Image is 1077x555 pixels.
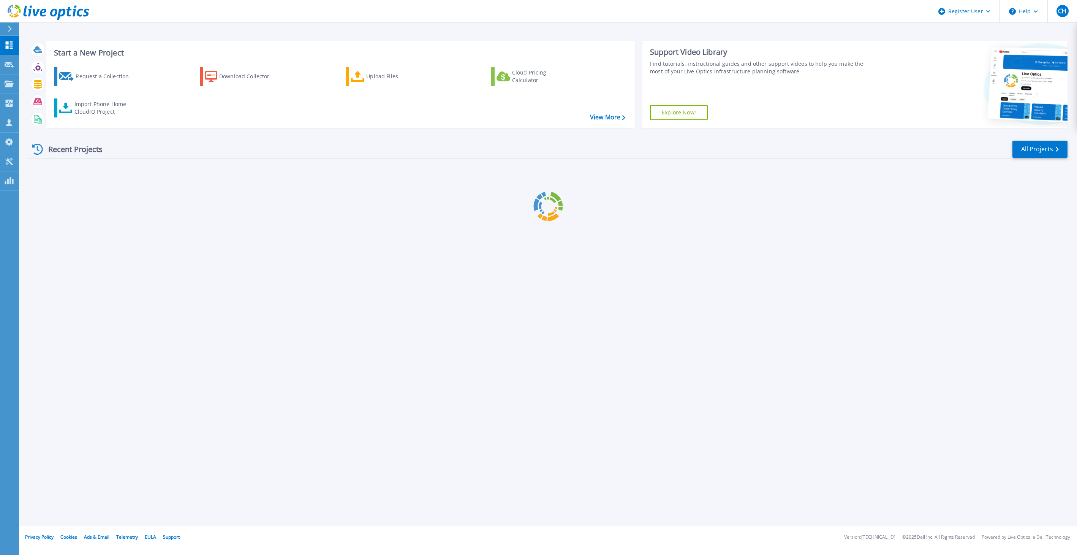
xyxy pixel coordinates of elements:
[54,49,625,57] h3: Start a New Project
[650,60,871,75] div: Find tutorials, instructional guides and other support videos to help you make the most of your L...
[163,534,180,540] a: Support
[116,534,138,540] a: Telemetry
[512,69,573,84] div: Cloud Pricing Calculator
[590,114,625,121] a: View More
[84,534,109,540] a: Ads & Email
[200,67,285,86] a: Download Collector
[29,140,113,159] div: Recent Projects
[366,69,427,84] div: Upload Files
[74,100,134,116] div: Import Phone Home CloudIQ Project
[145,534,156,540] a: EULA
[982,535,1070,540] li: Powered by Live Optics, a Dell Technology
[902,535,975,540] li: © 2025 Dell Inc. All Rights Reserved
[60,534,77,540] a: Cookies
[844,535,895,540] li: Version: [TECHNICAL_ID]
[25,534,54,540] a: Privacy Policy
[650,47,871,57] div: Support Video Library
[491,67,576,86] a: Cloud Pricing Calculator
[1012,141,1068,158] a: All Projects
[219,69,280,84] div: Download Collector
[76,69,136,84] div: Request a Collection
[1058,8,1066,14] span: CH
[54,67,139,86] a: Request a Collection
[650,105,708,120] a: Explore Now!
[346,67,430,86] a: Upload Files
